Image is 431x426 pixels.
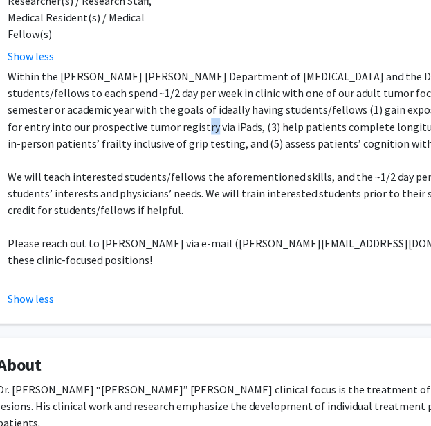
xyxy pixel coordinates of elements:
[8,48,54,64] button: Show less
[8,290,54,306] button: Show less
[10,364,59,416] iframe: Chat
